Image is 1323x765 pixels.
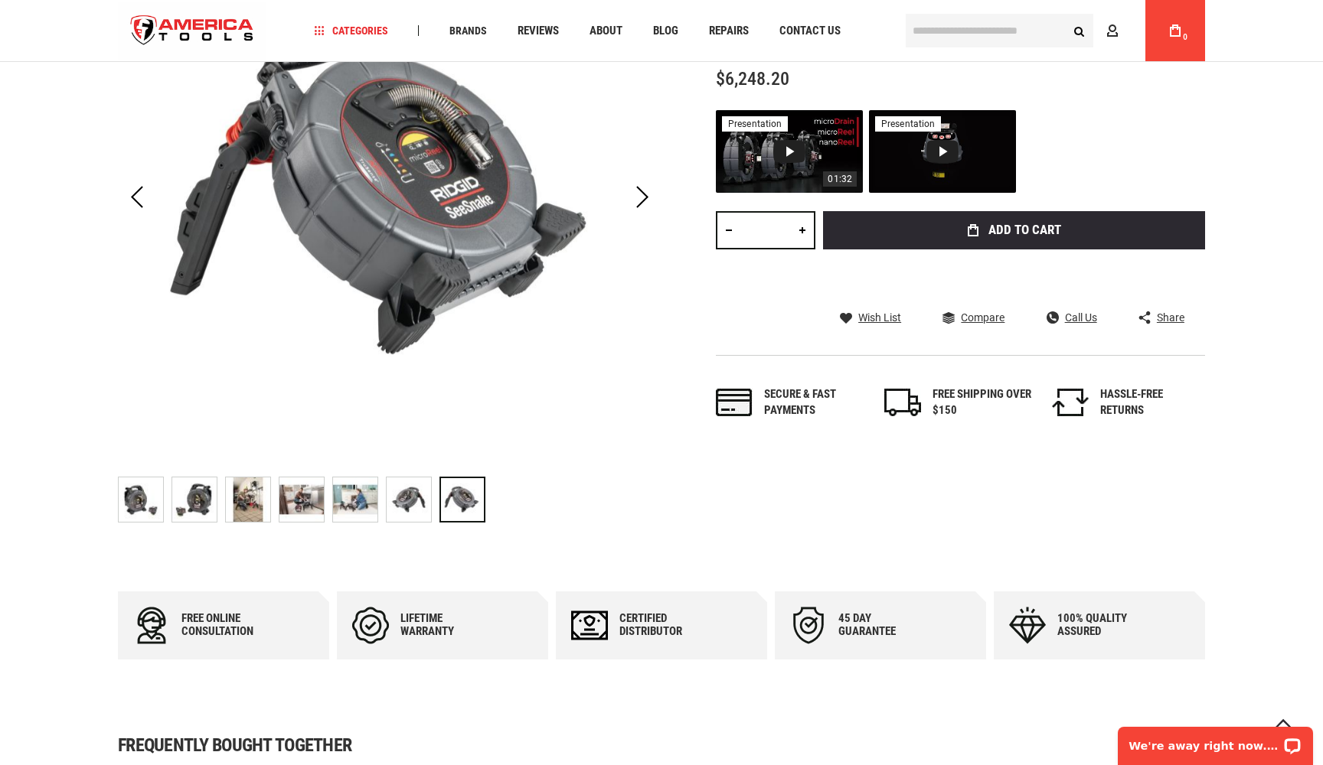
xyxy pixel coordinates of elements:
a: Brands [443,21,494,41]
span: Reviews [518,25,559,37]
div: RIDGID 78728 SEESNAKE® MIRCROREEL APX & CSX VIA SYSTEM WITH TRUSENSE® - 1 BATTERY AND 1 CHARGER I... [332,469,386,530]
div: RIDGID 78728 SEESNAKE® MIRCROREEL APX & CSX VIA SYSTEM WITH TRUSENSE® - 1 BATTERY AND 1 CHARGER I... [171,469,225,530]
img: RIDGID 78728 SEESNAKE® MIRCROREEL APX & CSX VIA SYSTEM WITH TRUSENSE® - 1 BATTERY AND 1 CHARGER I... [226,477,270,522]
img: payments [716,389,753,416]
a: Contact Us [773,21,848,41]
div: Free online consultation [181,612,273,638]
span: Contact Us [779,25,841,37]
iframe: LiveChat chat widget [1108,717,1323,765]
a: Reviews [511,21,566,41]
div: 45 day Guarantee [838,612,930,638]
div: RIDGID 78728 SEESNAKE® MIRCROREEL APX & CSX VIA SYSTEM WITH TRUSENSE® - 1 BATTERY AND 1 CHARGER I... [386,469,439,530]
a: store logo [118,2,266,60]
div: Secure & fast payments [764,386,864,419]
div: 100% quality assured [1057,612,1149,638]
div: Lifetime warranty [400,612,492,638]
div: RIDGID 78728 SEESNAKE® MIRCROREEL APX & CSX VIA SYSTEM WITH TRUSENSE® - 1 BATTERY AND 1 CHARGER I... [118,469,171,530]
img: shipping [884,389,921,416]
img: RIDGID 78728 SEESNAKE® MIRCROREEL APX & CSX VIA SYSTEM WITH TRUSENSE® - 1 BATTERY AND 1 CHARGER I... [333,477,377,522]
a: Repairs [702,21,756,41]
img: RIDGID 78728 SEESNAKE® MIRCROREEL APX & CSX VIA SYSTEM WITH TRUSENSE® - 1 BATTERY AND 1 CHARGER I... [119,477,163,522]
span: 0 [1183,33,1187,41]
div: FREE SHIPPING OVER $150 [933,386,1032,419]
a: Wish List [840,311,901,324]
a: About [583,21,629,41]
a: Call Us [1047,311,1097,324]
span: Compare [961,312,1004,323]
a: Compare [942,311,1004,324]
span: About [590,25,622,37]
span: Categories [315,25,388,36]
span: Wish List [858,312,901,323]
span: Repairs [709,25,749,37]
img: RIDGID 78728 SEESNAKE® MIRCROREEL APX & CSX VIA SYSTEM WITH TRUSENSE® - 1 BATTERY AND 1 CHARGER I... [172,477,217,522]
h1: Frequently bought together [118,736,1205,754]
img: RIDGID 78728 SEESNAKE® MIRCROREEL APX & CSX VIA SYSTEM WITH TRUSENSE® - 1 BATTERY AND 1 CHARGER I... [279,477,324,522]
a: Categories [308,21,395,41]
a: Blog [646,21,685,41]
div: Certified Distributor [619,612,711,638]
img: returns [1052,389,1089,416]
button: Search [1064,16,1093,45]
span: Brands [449,25,487,36]
div: RIDGID 78728 SEESNAKE® MIRCROREEL APX & CSX VIA SYSTEM WITH TRUSENSE® - 1 BATTERY AND 1 CHARGER I... [279,469,332,530]
span: Blog [653,25,678,37]
div: RIDGID 78728 SEESNAKE® MIRCROREEL APX & CSX VIA SYSTEM WITH TRUSENSE® - 1 BATTERY AND 1 CHARGER I... [225,469,279,530]
span: Share [1157,312,1184,323]
div: RIDGID 78728 SEESNAKE® MIRCROREEL APX & CSX VIA SYSTEM WITH TRUSENSE® - 1 BATTERY AND 1 CHARGER I... [439,469,485,530]
img: America Tools [118,2,266,60]
div: HASSLE-FREE RETURNS [1100,386,1200,419]
span: Call Us [1065,312,1097,323]
img: RIDGID 78728 SEESNAKE® MIRCROREEL APX & CSX VIA SYSTEM WITH TRUSENSE® - 1 BATTERY AND 1 CHARGER I... [387,477,431,522]
button: Add to Cart [823,211,1205,249]
iframe: Secure express checkout frame [820,254,1208,298]
span: $6,248.20 [716,68,789,90]
span: Add to Cart [988,223,1061,236]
